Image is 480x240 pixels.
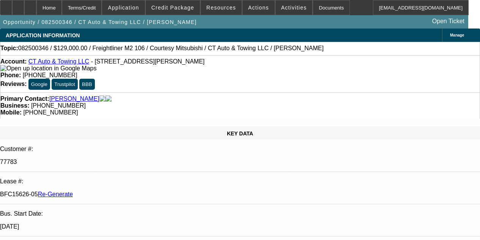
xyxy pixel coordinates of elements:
img: facebook-icon.png [99,95,105,102]
button: Actions [242,0,275,15]
a: View Google Maps [0,65,96,72]
span: Activities [281,5,307,11]
span: APPLICATION INFORMATION [6,32,80,38]
span: - [STREET_ADDRESS][PERSON_NAME] [91,58,205,65]
span: Application [108,5,139,11]
img: Open up location in Google Maps [0,65,96,72]
a: Re-Generate [38,191,73,197]
button: Credit Package [146,0,200,15]
strong: Topic: [0,45,18,52]
button: Activities [275,0,313,15]
button: Trustpilot [52,79,77,90]
strong: Reviews: [0,81,27,87]
span: [PHONE_NUMBER] [31,102,86,109]
strong: Primary Contact: [0,95,49,102]
span: [PHONE_NUMBER] [23,72,77,78]
span: Manage [450,33,464,37]
button: Resources [201,0,242,15]
a: CT Auto & Towing LLC [28,58,89,65]
span: Resources [206,5,236,11]
strong: Account: [0,58,27,65]
span: [PHONE_NUMBER] [23,109,78,116]
a: [PERSON_NAME] [49,95,99,102]
a: Open Ticket [429,15,467,28]
strong: Mobile: [0,109,22,116]
strong: Phone: [0,72,21,78]
span: Credit Package [151,5,194,11]
span: 082500346 / $129,000.00 / Freightliner M2 106 / Courtesy Mitsubishi / CT Auto & Towing LLC / [PER... [18,45,324,52]
span: KEY DATA [227,130,253,137]
span: Opportunity / 082500346 / CT Auto & Towing LLC / [PERSON_NAME] [3,19,197,25]
img: linkedin-icon.png [105,95,112,102]
button: Google [28,79,50,90]
button: Application [102,0,145,15]
button: BBB [79,79,95,90]
strong: Business: [0,102,29,109]
span: Actions [248,5,269,11]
